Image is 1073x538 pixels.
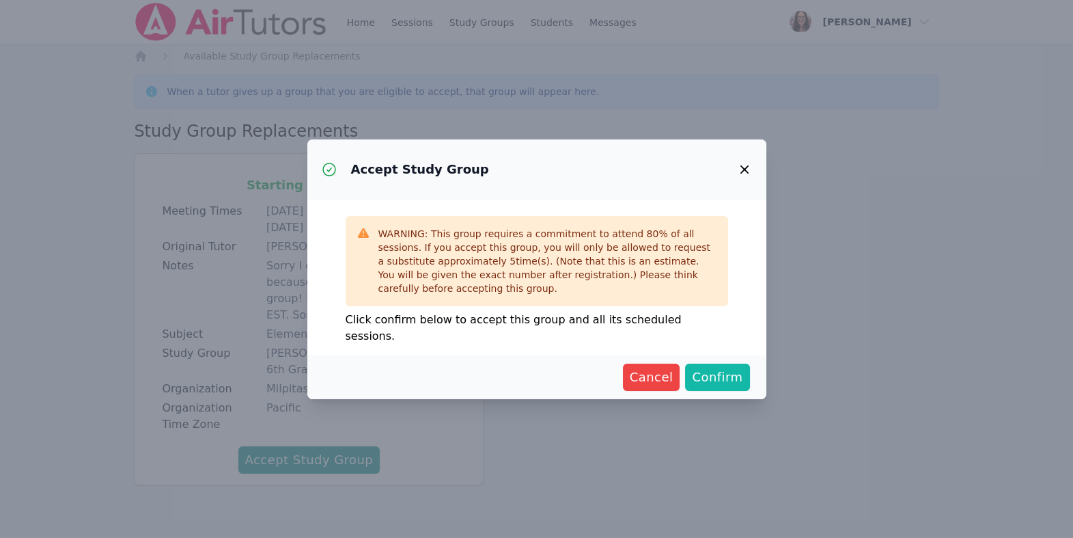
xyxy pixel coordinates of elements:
p: Click confirm below to accept this group and all its scheduled sessions. [346,312,728,345]
div: WARNING: This group requires a commitment to attend 80 % of all sessions. If you accept this grou... [378,227,717,295]
span: Confirm [692,368,742,387]
button: Cancel [623,364,680,391]
h3: Accept Study Group [351,161,489,178]
button: Confirm [685,364,749,391]
span: Cancel [630,368,673,387]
